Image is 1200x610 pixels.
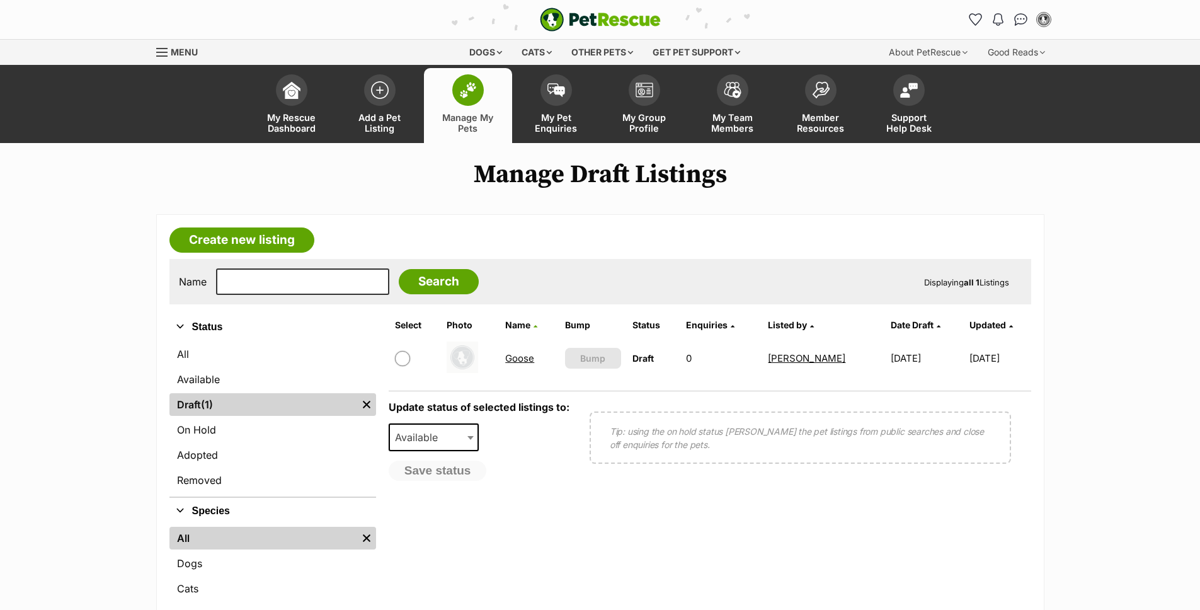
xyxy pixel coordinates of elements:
span: translation missing: en.admin.listings.index.attributes.enquiries [686,319,728,330]
img: add-pet-listing-icon-0afa8454b4691262ce3f59096e99ab1cd57d4a30225e0717b998d2c9b9846f56.svg [371,81,389,99]
button: My account [1034,9,1054,30]
a: Remove filter [357,393,376,416]
th: Status [627,315,680,335]
a: Enquiries [686,319,734,330]
a: My Team Members [689,68,777,143]
a: Create new listing [169,227,314,253]
img: member-resources-icon-8e73f808a243e03378d46382f2149f9095a855e16c252ad45f914b54edf8863c.svg [812,81,830,98]
img: Goose [447,342,478,373]
a: Adopted [169,444,376,466]
img: Rachel Lee profile pic [1037,13,1050,26]
ul: Account quick links [966,9,1054,30]
a: PetRescue [540,8,661,32]
a: My Group Profile [600,68,689,143]
a: Available [169,368,376,391]
span: My Team Members [704,112,761,134]
img: manage-my-pets-icon-02211641906a0b7f246fdf0571729dbe1e7629f14944591b6c1af311fb30b64b.svg [459,82,477,98]
span: Manage My Pets [440,112,496,134]
button: Save status [389,461,487,481]
div: Good Reads [979,40,1054,65]
p: Tip: using the on hold status [PERSON_NAME] the pet listings from public searches and close off e... [610,425,991,451]
a: Cats [169,577,376,600]
td: [DATE] [886,337,968,380]
a: [PERSON_NAME] [768,352,845,364]
a: All [169,527,357,550]
a: Date Draft [891,319,940,330]
a: Manage My Pets [424,68,512,143]
img: pet-enquiries-icon-7e3ad2cf08bfb03b45e93fb7055b45f3efa6380592205ae92323e6603595dc1f.svg [547,83,565,97]
img: team-members-icon-5396bd8760b3fe7c0b43da4ab00e1e3bb1a5d9ba89233759b79545d2d3fc5d0d.svg [724,82,741,98]
button: Species [169,503,376,519]
img: notifications-46538b983faf8c2785f20acdc204bb7945ddae34d4c08c2a6579f10ce5e182be.svg [993,13,1003,26]
div: Dogs [460,40,511,65]
th: Select [390,315,440,335]
button: Bump [565,348,621,369]
span: Menu [171,47,198,57]
th: Photo [442,315,499,335]
div: About PetRescue [880,40,976,65]
span: translation missing: en.admin.listings.index.attributes.date_draft [891,319,934,330]
span: My Rescue Dashboard [263,112,320,134]
a: Conversations [1011,9,1031,30]
input: Search [399,269,479,294]
span: Member Resources [792,112,849,134]
a: Draft [169,393,357,416]
td: 0 [681,337,762,380]
span: Support Help Desk [881,112,937,134]
a: Removed [169,469,376,492]
button: Status [169,319,376,335]
div: Status [169,340,376,497]
span: My Group Profile [616,112,673,134]
span: (1) [201,397,213,412]
img: chat-41dd97257d64d25036548639549fe6c8038ab92f7586957e7f3b1b290dea8141.svg [1014,13,1027,26]
td: [DATE] [969,337,1029,380]
div: Cats [513,40,561,65]
a: On Hold [169,418,376,441]
th: Bump [560,315,626,335]
a: Listed by [768,319,814,330]
a: Add a Pet Listing [336,68,424,143]
button: Notifications [988,9,1009,30]
a: Support Help Desk [865,68,953,143]
span: Listed by [768,319,807,330]
a: Name [505,319,537,330]
span: Available [390,429,450,446]
span: Name [505,319,530,330]
a: Member Resources [777,68,865,143]
img: group-profile-icon-3fa3cf56718a62981997c0bc7e787c4b2cf8bcc04b72c1350f741eb67cf2f40e.svg [636,83,653,98]
a: My Rescue Dashboard [248,68,336,143]
a: Updated [969,319,1013,330]
div: Other pets [563,40,642,65]
span: Updated [969,319,1006,330]
img: help-desk-icon-fdf02630f3aa405de69fd3d07c3f3aa587a6932b1a1747fa1d2bba05be0121f9.svg [900,83,918,98]
a: Menu [156,40,207,62]
label: Update status of selected listings to: [389,401,569,413]
span: My Pet Enquiries [528,112,585,134]
span: Available [389,423,479,451]
span: Bump [580,352,605,365]
span: Draft [632,353,654,364]
a: Favourites [966,9,986,30]
a: My Pet Enquiries [512,68,600,143]
span: Displaying Listings [924,277,1009,287]
a: Goose [505,352,534,364]
span: Add a Pet Listing [351,112,408,134]
a: Dogs [169,552,376,575]
a: All [169,343,376,365]
img: logo-e224e6f780fb5917bec1dbf3a21bbac754714ae5b6737aabdf751b685950b380.svg [540,8,661,32]
img: dashboard-icon-eb2f2d2d3e046f16d808141f083e7271f6b2e854fb5c12c21221c1fb7104beca.svg [283,81,300,99]
strong: all 1 [964,277,980,287]
a: Remove filter [357,527,376,550]
label: Name [179,276,207,287]
div: Get pet support [644,40,749,65]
